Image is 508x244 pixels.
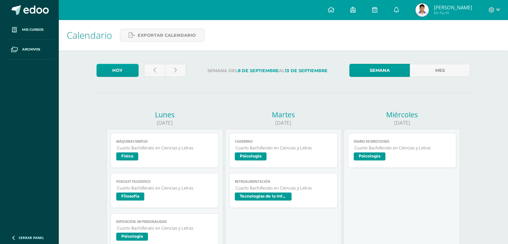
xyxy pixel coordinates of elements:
[434,10,472,16] span: Mi Perfil
[229,173,338,208] a: RetroalimentaciónCuarto Bachillerato en Ciencias y LetrasTecnologías de la Información y Comunica...
[354,139,451,144] span: Diario de emociones
[235,193,292,201] span: Tecnologías de la Información y Comunicación 4
[344,119,460,126] div: [DATE]
[349,64,410,77] a: Semana
[238,68,279,73] strong: 8 de Septiembre
[354,145,451,151] span: Cuarto Bachillerato en Ciencias y Letras
[235,185,332,191] span: Cuarto Bachillerato en Ciencias y Letras
[22,27,43,32] span: Mis cursos
[138,29,196,41] span: Exportar calendario
[117,185,213,191] span: Cuarto Bachillerato en Ciencias y Letras
[354,152,385,160] span: Psicología
[434,4,472,11] span: [PERSON_NAME]
[348,133,457,168] a: Diario de emocionesCuarto Bachillerato en Ciencias y LetrasPsicología
[111,173,219,208] a: Podcast FilosóficoCuarto Bachillerato en Ciencias y LetrasFilosofía
[120,29,204,42] a: Exportar calendario
[285,68,328,73] strong: 13 de Septiembre
[116,179,213,184] span: Podcast Filosófico
[415,3,429,17] img: e3ef78dcacfa745ca6a0f02079221b22.png
[97,64,139,77] a: Hoy
[116,233,148,241] span: Psicología
[235,139,332,144] span: Cuaderno
[117,145,213,151] span: Cuarto Bachillerato en Ciencias y Letras
[235,145,332,151] span: Cuarto Bachillerato en Ciencias y Letras
[235,152,267,160] span: Psicología
[5,40,53,59] a: Archivos
[107,119,223,126] div: [DATE]
[116,220,213,224] span: Exposición; mi personalidad
[191,64,344,78] label: Semana del al
[225,119,342,126] div: [DATE]
[410,64,470,77] a: Mes
[107,110,223,119] div: Lunes
[229,133,338,168] a: CuadernoCuarto Bachillerato en Ciencias y LetrasPsicología
[116,193,144,201] span: Filosofía
[19,235,44,240] span: Cerrar panel
[235,179,332,184] span: Retroalimentación
[22,47,40,52] span: Archivos
[111,133,219,168] a: Máquinas SimplesCuarto Bachillerato en Ciencias y LetrasFísica
[344,110,460,119] div: Miércoles
[116,139,213,144] span: Máquinas Simples
[116,152,138,160] span: Física
[5,20,53,40] a: Mis cursos
[67,29,112,41] span: Calendario
[225,110,342,119] div: Martes
[117,225,213,231] span: Cuarto Bachillerato en Ciencias y Letras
